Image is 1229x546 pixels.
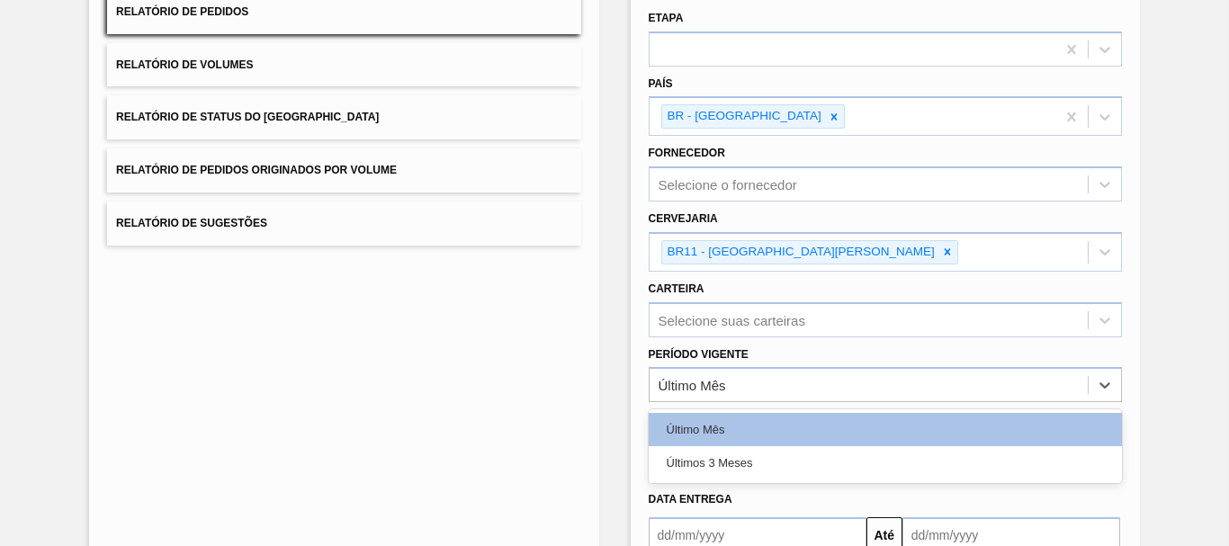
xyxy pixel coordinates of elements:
button: Relatório de Volumes [107,43,580,87]
label: Etapa [649,12,684,24]
div: Selecione suas carteiras [659,312,805,327]
button: Relatório de Sugestões [107,201,580,246]
div: Último Mês [659,378,726,393]
span: Relatório de Pedidos Originados por Volume [116,164,397,176]
div: BR - [GEOGRAPHIC_DATA] [662,105,824,128]
div: Último Mês [649,413,1122,446]
label: Fornecedor [649,147,725,159]
button: Relatório de Status do [GEOGRAPHIC_DATA] [107,95,580,139]
div: Últimos 3 Meses [649,446,1122,479]
div: Selecione o fornecedor [659,177,797,192]
button: Relatório de Pedidos Originados por Volume [107,148,580,192]
label: País [649,77,673,90]
label: Cervejaria [649,212,718,225]
span: Relatório de Volumes [116,58,253,71]
span: Relatório de Pedidos [116,5,248,18]
span: Relatório de Status do [GEOGRAPHIC_DATA] [116,111,379,123]
label: Período Vigente [649,348,749,361]
div: BR11 - [GEOGRAPHIC_DATA][PERSON_NAME] [662,241,937,264]
span: Data entrega [649,493,732,506]
label: Carteira [649,282,704,295]
span: Relatório de Sugestões [116,217,267,229]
